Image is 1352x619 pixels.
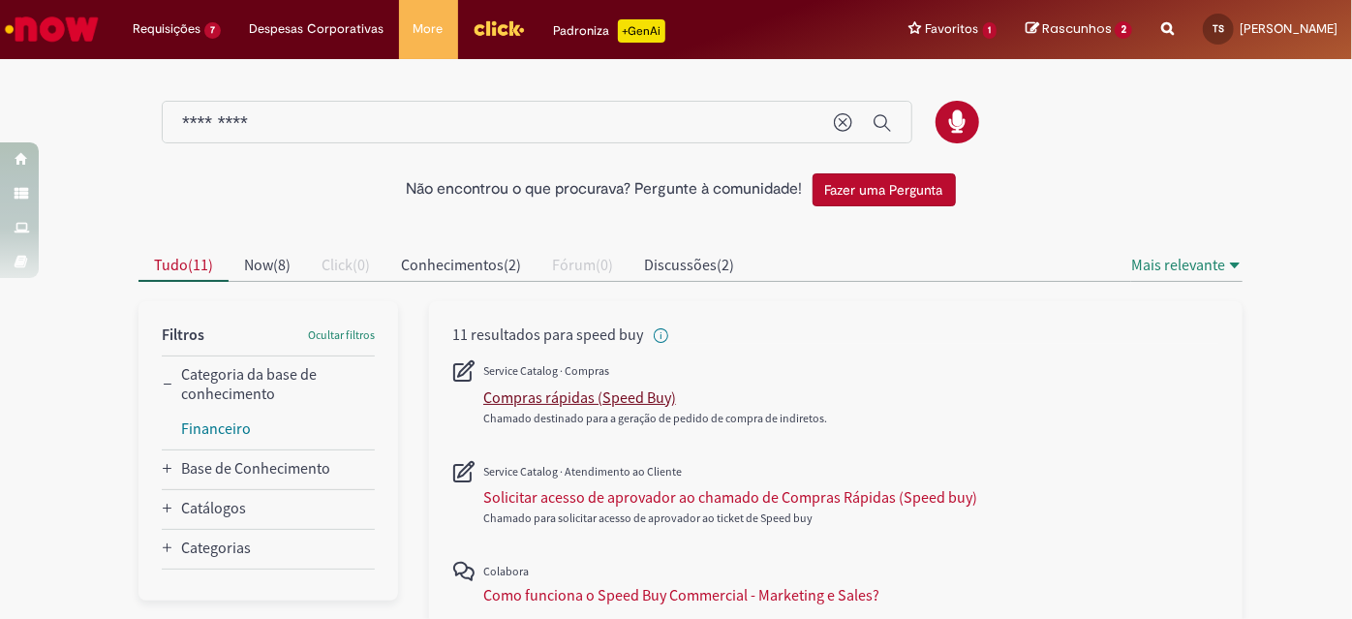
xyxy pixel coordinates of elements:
span: Favoritos [926,19,979,39]
span: 2 [1115,21,1132,39]
span: Rascunhos [1042,19,1112,38]
img: ServiceNow [2,10,102,48]
span: [PERSON_NAME] [1240,20,1337,37]
h2: Não encontrou o que procurava? Pergunte à comunidade! [407,181,803,199]
p: +GenAi [618,19,665,43]
button: Fazer uma Pergunta [813,173,956,206]
span: 1 [983,22,998,39]
span: TS [1213,22,1224,35]
span: More [414,19,444,39]
span: Requisições [133,19,200,39]
img: click_logo_yellow_360x200.png [473,14,525,43]
div: Padroniza [554,19,665,43]
a: Rascunhos [1026,20,1132,39]
span: Despesas Corporativas [250,19,384,39]
span: 7 [204,22,221,39]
